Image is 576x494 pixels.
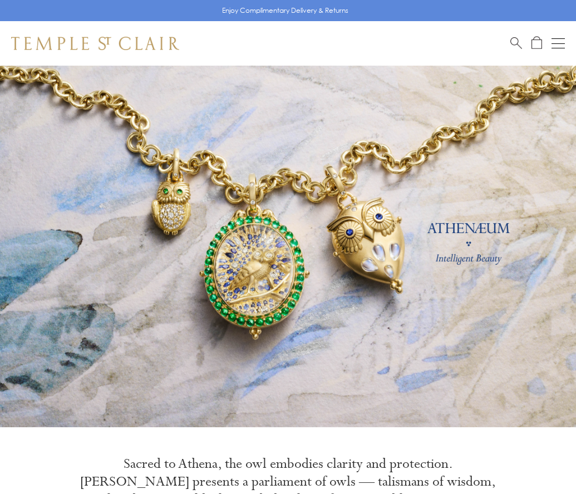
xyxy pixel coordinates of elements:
img: Temple St. Clair [11,37,179,50]
button: Open navigation [552,37,565,50]
p: Enjoy Complimentary Delivery & Returns [222,5,348,16]
a: Open Shopping Bag [531,36,542,50]
a: Search [510,36,522,50]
